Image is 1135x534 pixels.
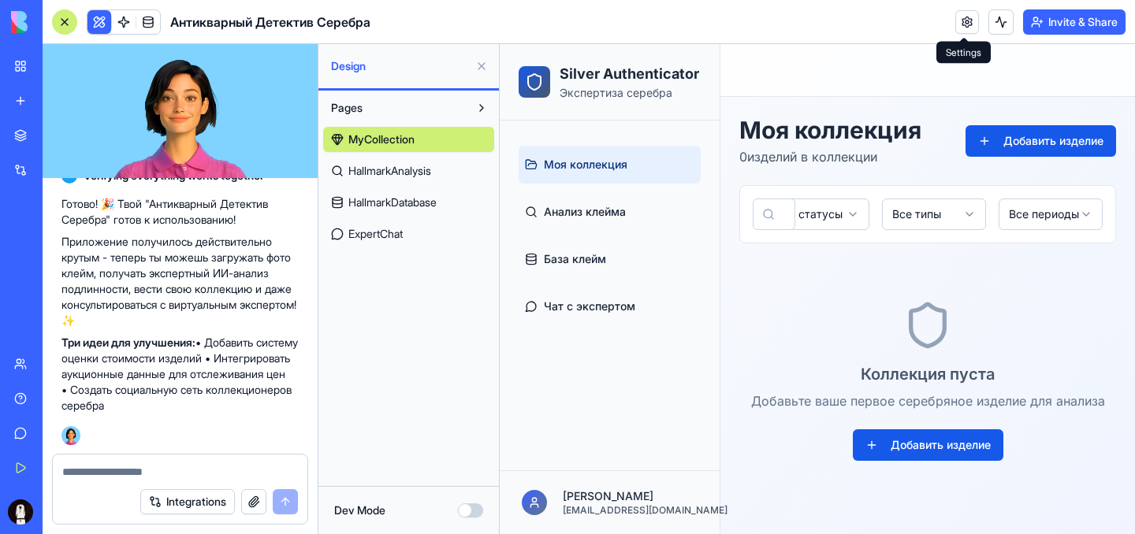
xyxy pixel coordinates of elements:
p: • Добавить систему оценки стоимости изделий • Интегрировать аукционные данные для отслеживания це... [61,335,299,413]
span: Pages [331,100,363,116]
p: Готово! 🎉 Твой "Антикварный Детектив Серебра" готов к использованию! [61,196,299,228]
a: HallmarkAnalysis [323,158,494,184]
span: Анализ клейма [44,160,126,176]
a: MyCollection [323,127,494,152]
span: База клейм [44,207,106,223]
a: HallmarkDatabase [323,190,494,215]
p: Экспертиза серебра [60,41,199,57]
a: База клейм [19,196,201,234]
span: HallmarkAnalysis [348,163,431,179]
button: Pages [323,95,469,121]
p: Приложение получилось действительно крутым - теперь ты можешь загружать фото клейм, получать эксп... [61,234,299,328]
span: Моя коллекция [44,113,128,128]
p: [EMAIL_ADDRESS][DOMAIN_NAME] [63,460,198,473]
p: [PERSON_NAME] [63,444,198,460]
img: logo [11,11,109,33]
div: Settings [936,42,991,64]
a: Чат с экспертом [19,243,201,281]
span: MyCollection [348,132,415,147]
button: [PERSON_NAME][EMAIL_ADDRESS][DOMAIN_NAME] [13,439,207,477]
p: Добавьте ваше первое серебряное изделие для анализа [240,347,616,366]
span: ExpertChat [348,226,403,242]
img: Ella_00000_wcx2te.png [61,426,80,445]
span: Антикварный Детектив Серебра [170,13,370,32]
button: Добавить изделие [353,385,504,417]
button: Integrations [140,489,235,514]
label: Dev Mode [334,502,385,518]
h3: Коллекция пуста [240,319,616,341]
span: HallmarkDatabase [348,195,437,210]
span: Design [331,58,469,74]
span: Чат с экспертом [44,254,136,270]
strong: Три идеи для улучшения: [61,336,195,349]
button: Добавить изделие [466,81,616,113]
h1: Моя коллекция [240,72,422,100]
a: ExpertChat [323,221,494,247]
a: Анализ клейма [19,149,201,187]
a: Моя коллекция [19,102,201,139]
img: ACg8ocKPQF7CMxRBpxPna-tIjTLJabzQ3L3d5zTSGady62KSFRgH0d4=s96-c [8,499,33,525]
h2: Silver Authenticator [60,19,199,41]
p: 0 изделий в коллекции [240,103,422,122]
button: Invite & Share [1023,9,1126,35]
